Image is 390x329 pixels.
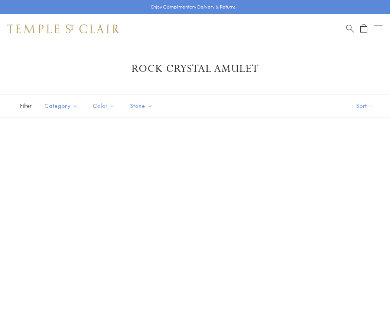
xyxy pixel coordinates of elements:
[374,24,383,33] button: Open navigation
[151,3,235,11] p: Enjoy Complimentary Delivery & Returns
[7,24,120,33] img: Temple St. Clair
[360,24,367,33] a: Open Shopping Bag
[41,101,84,110] span: Category
[39,97,84,114] button: Category
[19,62,371,76] h1: Rock Crystal Amulet
[87,97,121,114] button: Color
[339,94,390,117] button: Show sort by
[126,101,158,110] span: Stone
[346,24,354,33] a: Search
[124,97,158,114] button: Stone
[89,101,121,110] span: Color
